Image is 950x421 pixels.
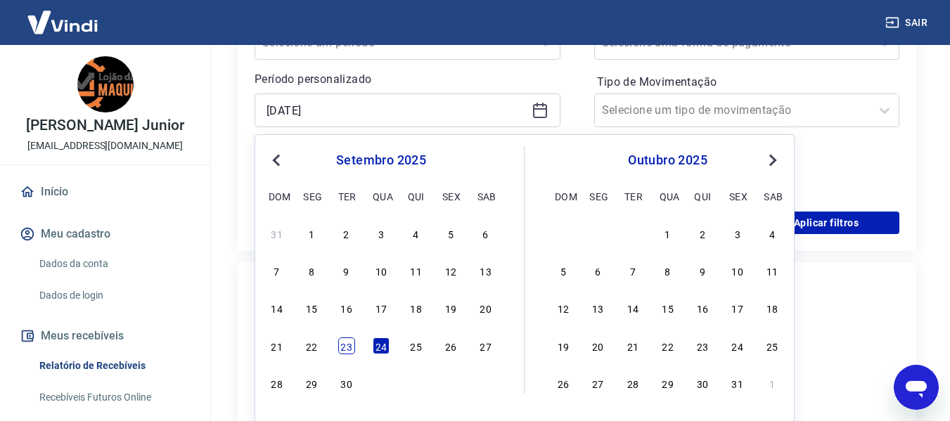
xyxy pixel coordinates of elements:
[729,188,746,205] div: sex
[408,225,425,242] div: Choose quinta-feira, 4 de setembro de 2025
[27,138,183,153] p: [EMAIL_ADDRESS][DOMAIN_NAME]
[268,152,285,169] button: Previous Month
[477,262,494,279] div: Choose sábado, 13 de setembro de 2025
[753,212,899,234] button: Aplicar filtros
[34,351,193,380] a: Relatório de Recebíveis
[624,225,641,242] div: Choose terça-feira, 30 de setembro de 2025
[17,1,108,44] img: Vindi
[408,188,425,205] div: qui
[77,56,134,112] img: ac771a6f-6b5d-4b04-8627-5a3ee31c9567.jpeg
[267,223,496,393] div: month 2025-09
[729,299,746,316] div: Choose sexta-feira, 17 de outubro de 2025
[660,299,676,316] div: Choose quarta-feira, 15 de outubro de 2025
[303,188,320,205] div: seg
[694,262,711,279] div: Choose quinta-feira, 9 de outubro de 2025
[729,337,746,354] div: Choose sexta-feira, 24 de outubro de 2025
[764,152,781,169] button: Next Month
[477,299,494,316] div: Choose sábado, 20 de setembro de 2025
[764,299,781,316] div: Choose sábado, 18 de outubro de 2025
[729,262,746,279] div: Choose sexta-feira, 10 de outubro de 2025
[338,299,355,316] div: Choose terça-feira, 16 de setembro de 2025
[17,219,193,250] button: Meu cadastro
[764,262,781,279] div: Choose sábado, 11 de outubro de 2025
[338,188,355,205] div: ter
[764,188,781,205] div: sab
[589,337,606,354] div: Choose segunda-feira, 20 de outubro de 2025
[338,225,355,242] div: Choose terça-feira, 2 de setembro de 2025
[764,375,781,391] div: Choose sábado, 1 de novembro de 2025
[373,225,390,242] div: Choose quarta-feira, 3 de setembro de 2025
[267,152,496,169] div: setembro 2025
[660,225,676,242] div: Choose quarta-feira, 1 de outubro de 2025
[338,337,355,354] div: Choose terça-feira, 23 de setembro de 2025
[660,262,676,279] div: Choose quarta-feira, 8 de outubro de 2025
[373,299,390,316] div: Choose quarta-feira, 17 de setembro de 2025
[660,337,676,354] div: Choose quarta-feira, 22 de outubro de 2025
[555,262,572,279] div: Choose domingo, 5 de outubro de 2025
[338,375,355,391] div: Choose terça-feira, 30 de setembro de 2025
[477,375,494,391] div: Choose sábado, 4 de outubro de 2025
[442,262,459,279] div: Choose sexta-feira, 12 de setembro de 2025
[269,225,285,242] div: Choose domingo, 31 de agosto de 2025
[269,262,285,279] div: Choose domingo, 7 de setembro de 2025
[882,10,933,36] button: Sair
[694,375,711,391] div: Choose quinta-feira, 30 de outubro de 2025
[373,337,390,354] div: Choose quarta-feira, 24 de setembro de 2025
[555,299,572,316] div: Choose domingo, 12 de outubro de 2025
[624,375,641,391] div: Choose terça-feira, 28 de outubro de 2025
[477,225,494,242] div: Choose sábado, 6 de setembro de 2025
[553,223,783,393] div: month 2025-10
[589,262,606,279] div: Choose segunda-feira, 6 de outubro de 2025
[373,262,390,279] div: Choose quarta-feira, 10 de setembro de 2025
[267,100,526,121] input: Data inicial
[764,337,781,354] div: Choose sábado, 25 de outubro de 2025
[34,383,193,412] a: Recebíveis Futuros Online
[34,281,193,310] a: Dados de login
[597,74,897,91] label: Tipo de Movimentação
[694,225,711,242] div: Choose quinta-feira, 2 de outubro de 2025
[303,225,320,242] div: Choose segunda-feira, 1 de setembro de 2025
[338,262,355,279] div: Choose terça-feira, 9 de setembro de 2025
[408,299,425,316] div: Choose quinta-feira, 18 de setembro de 2025
[269,299,285,316] div: Choose domingo, 14 de setembro de 2025
[555,225,572,242] div: Choose domingo, 28 de setembro de 2025
[477,188,494,205] div: sab
[555,337,572,354] div: Choose domingo, 19 de outubro de 2025
[442,188,459,205] div: sex
[589,299,606,316] div: Choose segunda-feira, 13 de outubro de 2025
[729,375,746,391] div: Choose sexta-feira, 31 de outubro de 2025
[555,188,572,205] div: dom
[442,375,459,391] div: Choose sexta-feira, 3 de outubro de 2025
[408,262,425,279] div: Choose quinta-feira, 11 de setembro de 2025
[894,365,939,410] iframe: Botão para abrir a janela de mensagens
[694,188,711,205] div: qui
[442,225,459,242] div: Choose sexta-feira, 5 de setembro de 2025
[589,375,606,391] div: Choose segunda-feira, 27 de outubro de 2025
[442,337,459,354] div: Choose sexta-feira, 26 de setembro de 2025
[408,375,425,391] div: Choose quinta-feira, 2 de outubro de 2025
[373,375,390,391] div: Choose quarta-feira, 1 de outubro de 2025
[442,299,459,316] div: Choose sexta-feira, 19 de setembro de 2025
[269,188,285,205] div: dom
[303,375,320,391] div: Choose segunda-feira, 29 de setembro de 2025
[555,375,572,391] div: Choose domingo, 26 de outubro de 2025
[17,320,193,351] button: Meus recebíveis
[624,188,641,205] div: ter
[17,176,193,207] a: Início
[303,262,320,279] div: Choose segunda-feira, 8 de setembro de 2025
[255,71,560,88] p: Período personalizado
[624,262,641,279] div: Choose terça-feira, 7 de outubro de 2025
[589,225,606,242] div: Choose segunda-feira, 29 de setembro de 2025
[694,299,711,316] div: Choose quinta-feira, 16 de outubro de 2025
[729,225,746,242] div: Choose sexta-feira, 3 de outubro de 2025
[660,188,676,205] div: qua
[269,375,285,391] div: Choose domingo, 28 de setembro de 2025
[477,337,494,354] div: Choose sábado, 27 de setembro de 2025
[694,337,711,354] div: Choose quinta-feira, 23 de outubro de 2025
[26,118,184,133] p: [PERSON_NAME] Junior
[660,375,676,391] div: Choose quarta-feira, 29 de outubro de 2025
[624,299,641,316] div: Choose terça-feira, 14 de outubro de 2025
[34,250,193,278] a: Dados da conta
[408,337,425,354] div: Choose quinta-feira, 25 de setembro de 2025
[553,152,783,169] div: outubro 2025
